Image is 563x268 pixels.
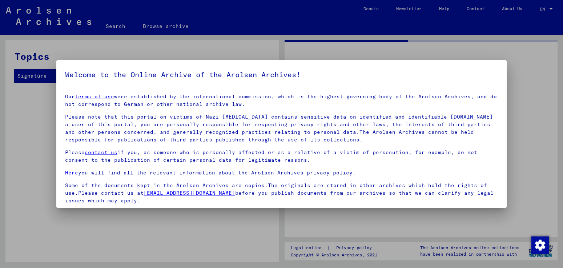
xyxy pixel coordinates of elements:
img: Change consent [531,236,549,254]
p: Our were established by the international commission, which is the highest governing body of the ... [65,93,498,108]
a: terms of use [75,93,114,100]
p: you will find all the relevant information about the Arolsen Archives privacy policy. [65,169,498,177]
p: Please note that this portal on victims of Nazi [MEDICAL_DATA] contains sensitive data on identif... [65,113,498,144]
h5: Welcome to the Online Archive of the Arolsen Archives! [65,69,498,81]
p: Some of the documents kept in the Arolsen Archives are copies.The originals are stored in other a... [65,182,498,205]
a: [EMAIL_ADDRESS][DOMAIN_NAME] [144,190,235,196]
p: Please if you, as someone who is personally affected or as a relative of a victim of persecution,... [65,149,498,164]
a: contact us [85,149,117,156]
a: Here [65,169,78,176]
